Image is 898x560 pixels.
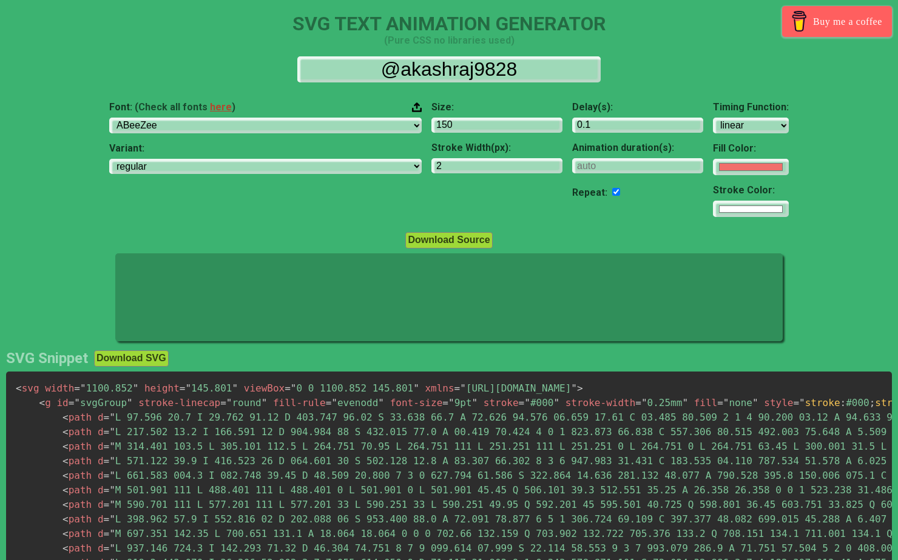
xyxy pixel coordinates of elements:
[98,513,104,525] span: d
[109,470,115,481] span: "
[713,143,789,154] label: Fill Color:
[104,426,110,438] span: =
[682,397,688,408] span: "
[297,56,601,82] input: Input Text Here
[138,397,220,408] span: stroke-linecap
[62,441,69,452] span: <
[285,382,419,394] span: 0 0 1100.852 145.801
[232,382,238,394] span: "
[694,397,718,408] span: fill
[805,397,840,408] span: stroke
[840,397,846,408] span: :
[869,397,876,408] span: ;
[524,397,530,408] span: "
[62,528,92,539] span: path
[635,397,688,408] span: 0.25mm
[717,397,758,408] span: none
[713,102,789,113] label: Timing Function:
[273,397,326,408] span: fill-rule
[635,397,641,408] span: =
[98,484,104,496] span: d
[6,350,88,367] h2: SVG Snippet
[752,397,758,408] span: "
[612,188,620,196] input: auto
[144,382,180,394] span: height
[220,397,226,408] span: =
[782,6,892,37] a: Buy me a coffee
[425,382,454,394] span: xmlns
[62,426,92,438] span: path
[98,455,104,467] span: d
[180,382,186,394] span: =
[571,382,577,394] span: "
[62,499,92,510] span: path
[74,397,80,408] span: "
[331,397,337,408] span: "
[98,412,104,423] span: d
[98,470,104,481] span: d
[62,513,92,525] span: path
[460,382,466,394] span: "
[472,397,478,408] span: "
[109,102,235,113] span: Font:
[94,350,169,366] button: Download SVG
[185,382,191,394] span: "
[104,499,110,510] span: =
[98,528,104,539] span: d
[109,542,115,554] span: "
[62,484,92,496] span: path
[39,397,51,408] span: g
[109,513,115,525] span: "
[16,382,22,394] span: <
[104,528,110,539] span: =
[74,382,138,394] span: 1100.852
[519,397,559,408] span: #000
[133,382,139,394] span: "
[572,142,703,153] label: Animation duration(s):
[109,455,115,467] span: "
[104,412,110,423] span: =
[62,484,69,496] span: <
[291,382,297,394] span: "
[723,397,729,408] span: "
[16,382,39,394] span: svg
[484,397,519,408] span: stroke
[326,397,332,408] span: =
[62,470,69,481] span: <
[565,397,636,408] span: stroke-width
[98,499,104,510] span: d
[789,11,810,32] img: Buy me a coffee
[80,382,86,394] span: "
[109,499,115,510] span: "
[62,542,92,554] span: path
[210,101,232,113] a: here
[135,101,235,113] span: (Check all fonts )
[62,455,69,467] span: <
[577,382,583,394] span: >
[553,397,559,408] span: "
[62,455,92,467] span: path
[62,441,92,452] span: path
[45,382,74,394] span: width
[813,11,882,32] span: Buy me a coffee
[431,142,562,153] label: Stroke Width(px):
[109,484,115,496] span: "
[62,426,69,438] span: <
[62,412,92,423] span: path
[109,528,115,539] span: "
[226,397,232,408] span: "
[244,382,285,394] span: viewBox
[412,102,422,113] img: Upload your font
[572,187,607,198] label: Repeat:
[764,397,793,408] span: style
[641,397,647,408] span: "
[98,542,104,554] span: d
[62,542,69,554] span: <
[39,397,46,408] span: <
[378,397,384,408] span: "
[454,382,461,394] span: =
[431,102,562,113] label: Size:
[180,382,238,394] span: 145.801
[326,397,384,408] span: evenodd
[442,397,448,408] span: =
